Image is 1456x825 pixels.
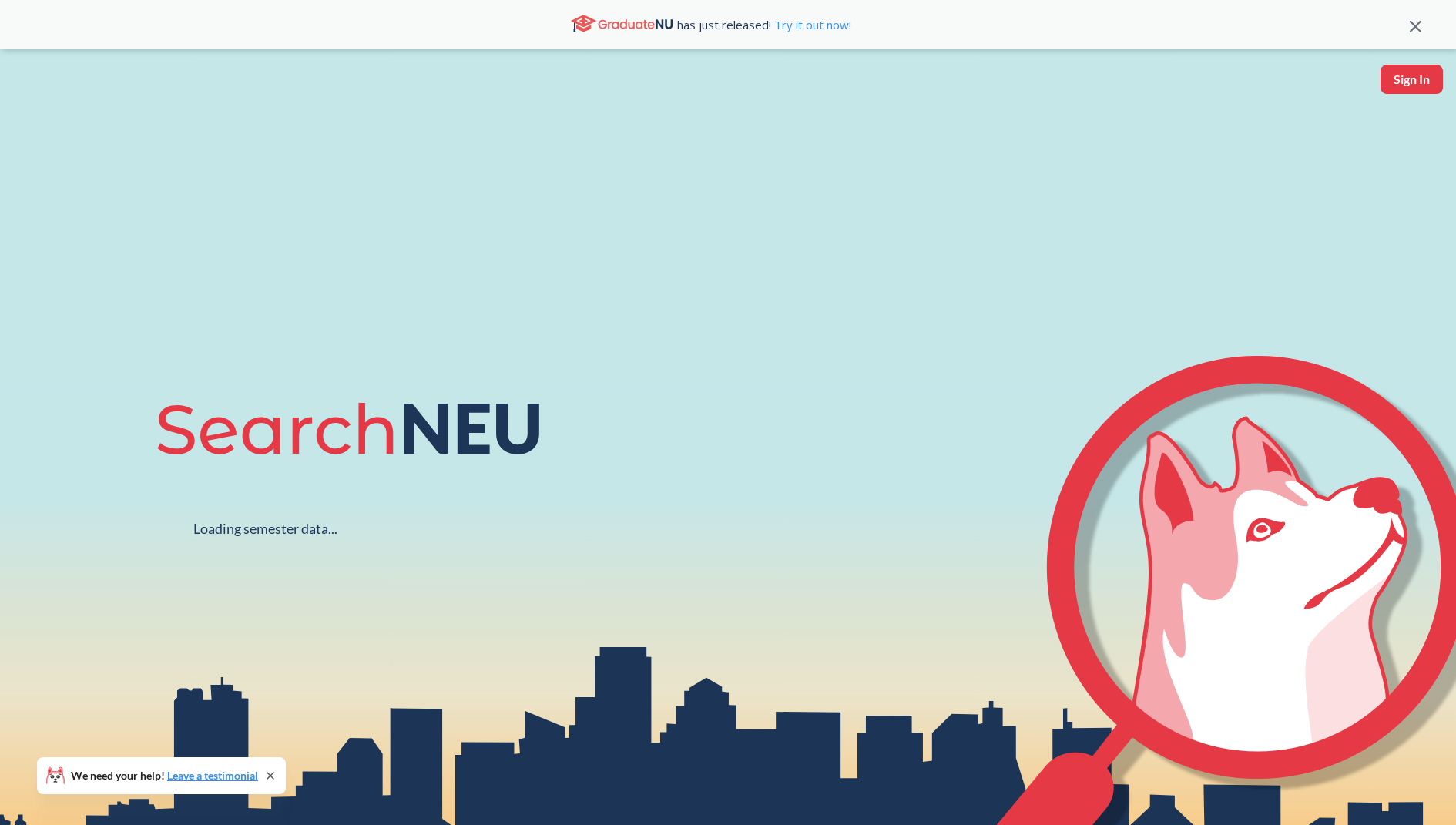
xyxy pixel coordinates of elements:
button: Sign In [1381,65,1443,94]
a: sandbox logo [15,65,52,116]
a: Try it out now! [771,17,851,32]
img: sandbox logo [15,65,52,112]
div: Loading semester data... [193,520,337,538]
span: We need your help! [71,770,258,781]
span: has just released! [677,16,851,33]
a: Leave a testimonial [167,769,258,782]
